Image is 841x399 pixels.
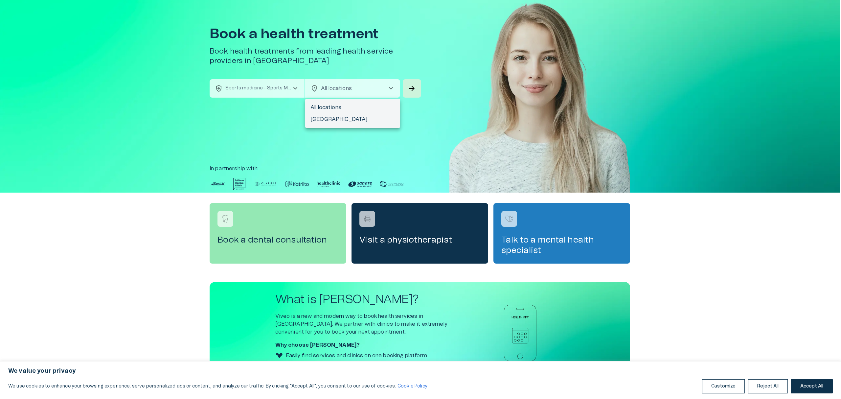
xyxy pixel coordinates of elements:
[34,5,43,11] span: Help
[397,384,428,389] a: Cookie Policy
[305,113,400,125] li: [GEOGRAPHIC_DATA]
[791,379,833,393] button: Accept All
[8,367,833,375] p: We value your privacy
[702,379,745,393] button: Customize
[8,382,428,390] p: We use cookies to enhance your browsing experience, serve personalized ads or content, and analyz...
[305,102,400,113] li: All locations
[748,379,788,393] button: Reject All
